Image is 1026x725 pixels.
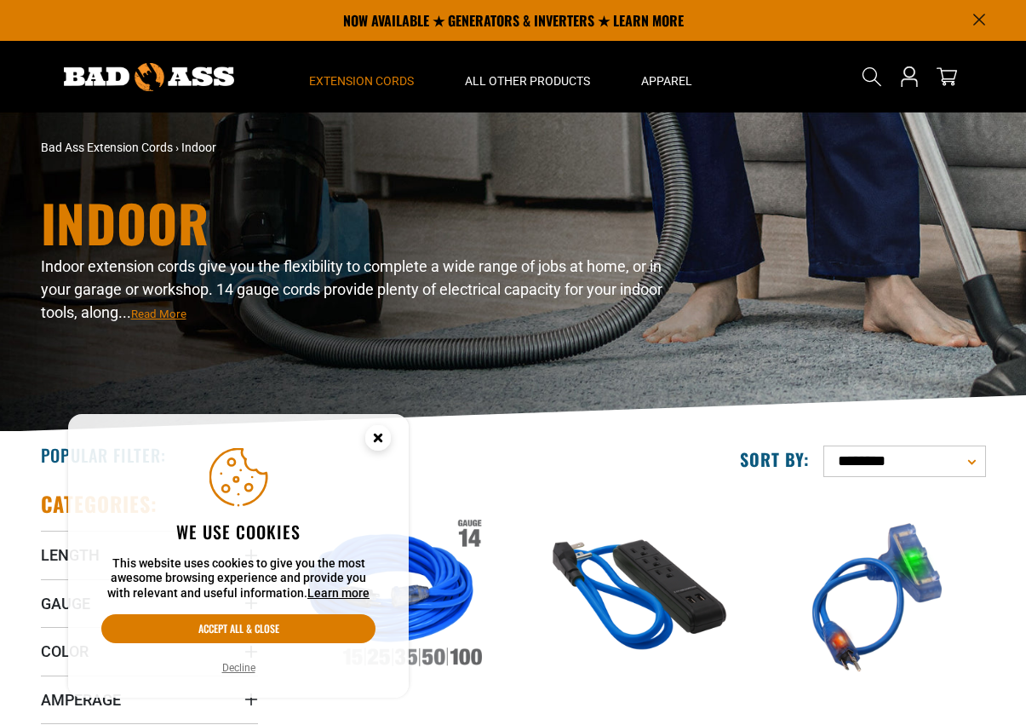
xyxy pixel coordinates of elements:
button: Accept all & close [101,614,375,643]
a: Bad Ass Extension Cords [41,141,173,154]
p: This website uses cookies to give you the most awesome browsing experience and provide you with r... [101,556,375,601]
aside: Cookie Consent [68,414,409,699]
h2: Categories: [41,491,158,517]
nav: breadcrumbs [41,139,662,157]
h2: We use cookies [101,521,375,543]
label: Sort by: [740,448,810,470]
img: blue [527,499,742,695]
summary: Extension Cords [284,41,439,112]
h2: Popular Filter: [41,444,166,466]
span: Length [41,545,100,565]
span: Extension Cords [309,73,414,89]
summary: All Other Products [439,41,616,112]
span: Gauge [41,594,90,613]
span: Indoor extension cords give you the flexibility to complete a wide range of jobs at home, or in y... [41,257,662,321]
span: Apparel [641,73,692,89]
span: › [175,141,179,154]
img: blue [770,499,984,695]
summary: Color [41,627,258,675]
img: Bad Ass Extension Cords [64,63,234,91]
button: Decline [217,659,261,676]
summary: Apparel [616,41,718,112]
span: Indoor [181,141,216,154]
span: Color [41,642,89,661]
h1: Indoor [41,197,662,248]
summary: Search [858,63,886,90]
a: Learn more [307,586,370,600]
summary: Length [41,531,258,578]
span: All Other Products [465,73,590,89]
span: Amperage [41,690,121,710]
span: Read More [131,308,186,320]
summary: Gauge [41,579,258,627]
summary: Amperage [41,676,258,723]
